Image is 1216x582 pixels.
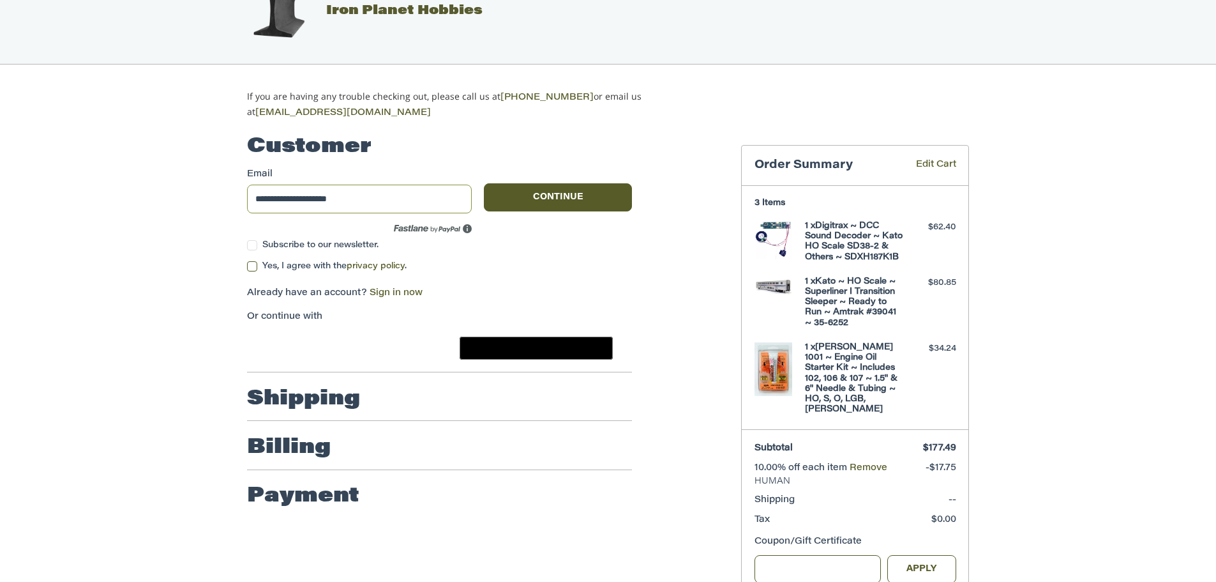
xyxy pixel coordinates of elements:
iframe: PayPal-paylater [351,337,447,360]
a: Sign in now [370,289,423,298]
label: Email [247,168,472,181]
h4: 1 x [PERSON_NAME] 1001 ~ Engine Oil Starter Kit ~ Includes 102, 106 & 107 ~ 1.5" & 6" Needle & Tu... [805,342,903,415]
h2: Billing [247,435,331,461]
div: $62.40 [906,221,956,234]
p: Or continue with [247,310,632,324]
a: privacy policy [347,262,405,270]
h2: Customer [247,134,372,160]
h4: 1 x Kato ~ HO Scale ~ Superliner I Transition Sleeper ~ Ready to Run ~ Amtrak #39041 ~ 35-6252 [805,277,903,328]
span: $177.49 [923,444,956,453]
span: Subscribe to our newsletter. [262,241,379,249]
a: [EMAIL_ADDRESS][DOMAIN_NAME] [255,109,431,118]
span: Subtotal [754,444,793,453]
span: HUMAN [754,475,956,488]
iframe: PayPal-paypal [243,337,339,360]
p: If you are having any trouble checking out, please call us at or email us at [247,89,682,120]
h3: Order Summary [754,158,897,173]
a: Iron Planet Hobbies [234,4,483,17]
h2: Payment [247,484,359,509]
span: 10.00% off each item [754,464,850,473]
div: $80.85 [906,277,956,289]
span: Shipping [754,496,795,505]
button: Continue [484,183,632,211]
span: $0.00 [931,516,956,525]
h3: 3 Items [754,198,956,208]
span: Tax [754,516,770,525]
a: Remove [850,464,887,473]
div: $34.24 [906,342,956,355]
h2: Shipping [247,387,360,412]
span: -- [949,496,956,505]
p: Already have an account? [247,287,632,300]
span: Iron Planet Hobbies [326,4,483,17]
a: Edit Cart [897,158,956,173]
div: Coupon/Gift Certificate [754,535,956,549]
h4: 1 x Digitrax ~ DCC Sound Decoder ~ Kato HO Scale SD38-2 & Others ~ SDXH187K1B [805,221,903,263]
span: Yes, I agree with the . [262,262,407,270]
span: -$17.75 [926,464,956,473]
a: [PHONE_NUMBER] [500,93,594,102]
button: Google Pay [460,337,613,360]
